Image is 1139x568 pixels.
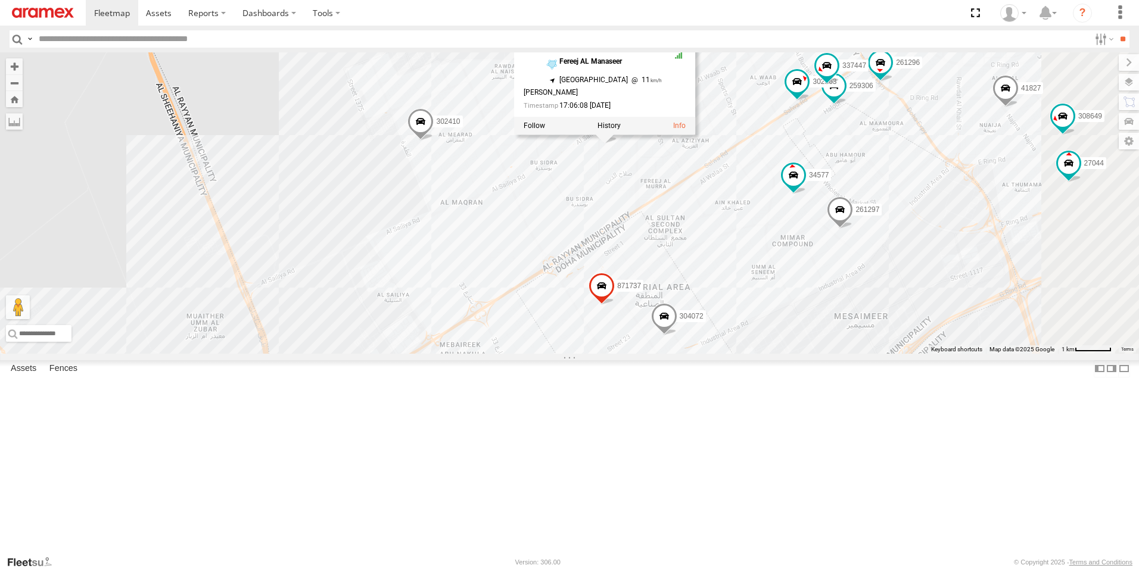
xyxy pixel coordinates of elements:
img: aramex-logo.svg [12,8,74,18]
div: Mohammed Fahim [996,4,1031,22]
span: 34577 [809,171,829,179]
span: 27044 [1084,159,1104,167]
label: Fences [43,360,83,377]
i: ? [1073,4,1092,23]
span: 11 [628,76,662,85]
span: 302563 [813,77,836,86]
span: 302410 [436,118,460,126]
div: Date/time of location update [524,102,662,110]
label: Dock Summary Table to the Right [1106,360,1118,377]
span: 261297 [855,206,879,214]
span: 871737 [617,282,641,291]
div: Fereej AL Manaseer [559,58,662,66]
div: [PERSON_NAME] [524,89,662,97]
span: [GEOGRAPHIC_DATA] [559,76,628,85]
a: View Asset Details [673,121,686,130]
span: 261296 [896,59,920,67]
a: Visit our Website [7,556,61,568]
span: 1 km [1062,346,1075,352]
label: Search Filter Options [1090,30,1116,48]
label: Realtime tracking of Asset [524,121,545,130]
div: © Copyright 2025 - [1014,558,1132,566]
label: Map Settings [1119,133,1139,149]
div: GSM Signal = 5 [671,51,686,60]
label: Hide Summary Table [1118,360,1130,377]
button: Keyboard shortcuts [931,345,982,354]
label: Search Query [25,30,35,48]
button: Zoom out [6,74,23,91]
button: Zoom in [6,58,23,74]
span: 304072 [680,313,704,321]
span: 259306 [849,82,873,90]
span: 308649 [1078,113,1102,121]
a: Terms (opens in new tab) [1121,347,1134,352]
button: Map Scale: 1 km per 58 pixels [1058,345,1115,354]
button: Drag Pegman onto the map to open Street View [6,295,30,319]
span: 337447 [842,61,866,70]
button: Zoom Home [6,91,23,107]
a: Terms and Conditions [1069,558,1132,566]
label: Assets [5,360,42,377]
label: Dock Summary Table to the Left [1094,360,1106,377]
label: Measure [6,113,23,130]
label: View Asset History [597,121,621,130]
div: Version: 306.00 [515,558,561,566]
span: 41827 [1021,84,1041,92]
span: Map data ©2025 Google [989,346,1054,352]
